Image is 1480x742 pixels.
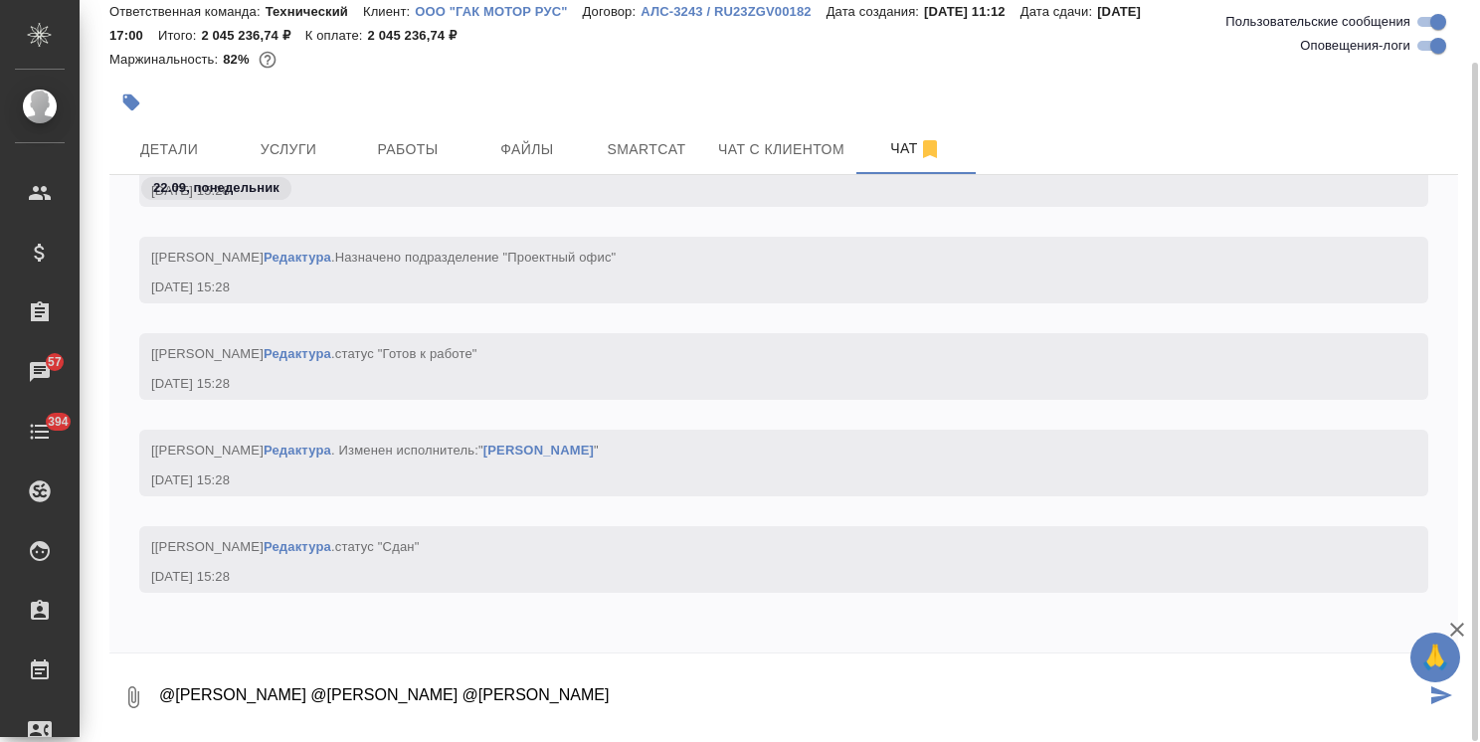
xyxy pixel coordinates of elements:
div: [DATE] 15:28 [151,278,1359,297]
p: [DATE] 11:12 [924,4,1020,19]
span: статус "Сдан" [335,539,420,554]
span: Услуги [241,137,336,162]
a: Редактура [264,346,331,361]
p: 82% [223,52,254,67]
a: Редактура [264,250,331,265]
a: Редактура [264,443,331,458]
p: 2 045 236,74 ₽ [201,28,304,43]
button: 308243.46 RUB; [255,47,280,73]
a: 394 [5,407,75,457]
a: [PERSON_NAME] [483,443,594,458]
span: 57 [36,352,74,372]
span: Оповещения-логи [1300,36,1410,56]
span: [[PERSON_NAME] . [151,539,419,554]
p: АЛС-3243 / RU23ZGV00182 [641,4,826,19]
p: Итого: [158,28,201,43]
div: [DATE] 15:28 [151,567,1359,587]
p: Ответственная команда: [109,4,266,19]
span: Чат [868,136,964,161]
button: 🙏 [1410,633,1460,682]
span: [[PERSON_NAME] . [151,250,616,265]
span: Детали [121,137,217,162]
span: Назначено подразделение "Проектный офис" [335,250,617,265]
p: Дата создания: [827,4,924,19]
p: Маржинальность: [109,52,223,67]
p: 2 045 236,74 ₽ [368,28,471,43]
p: 22.09, понедельник [153,178,279,198]
span: Пользовательские сообщения [1225,12,1410,32]
span: 🙏 [1418,637,1452,678]
div: [DATE] 15:28 [151,374,1359,394]
span: Чат с клиентом [718,137,844,162]
a: Редактура [264,539,331,554]
a: 57 [5,347,75,397]
span: " " [478,443,599,458]
span: [[PERSON_NAME] . Изменен исполнитель: [151,443,599,458]
button: Добавить тэг [109,81,153,124]
a: АЛС-3243 / RU23ZGV00182 [641,2,826,19]
p: Договор: [583,4,642,19]
p: ООО "ГАК МОТОР РУС" [415,4,582,19]
span: 394 [36,412,81,432]
span: [[PERSON_NAME] . [151,346,477,361]
p: Клиент: [363,4,415,19]
span: Работы [360,137,456,162]
a: ООО "ГАК МОТОР РУС" [415,2,582,19]
span: статус "Готов к работе" [335,346,477,361]
span: Smartcat [599,137,694,162]
p: К оплате: [305,28,368,43]
div: [DATE] 15:28 [151,470,1359,490]
span: Файлы [479,137,575,162]
p: Дата сдачи: [1020,4,1097,19]
p: Технический [266,4,363,19]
